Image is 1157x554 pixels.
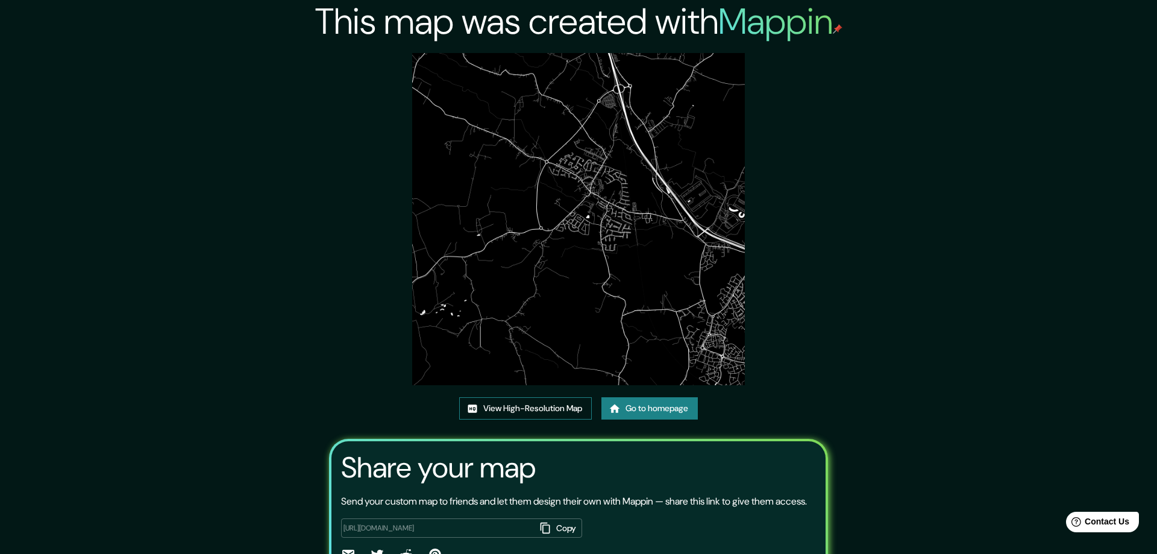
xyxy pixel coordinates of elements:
[1050,507,1144,541] iframe: Help widget launcher
[535,518,582,538] button: Copy
[341,451,536,485] h3: Share your map
[459,397,592,420] a: View High-Resolution Map
[341,494,807,509] p: Send your custom map to friends and let them design their own with Mappin — share this link to gi...
[601,397,698,420] a: Go to homepage
[412,53,744,385] img: created-map
[833,24,842,34] img: mappin-pin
